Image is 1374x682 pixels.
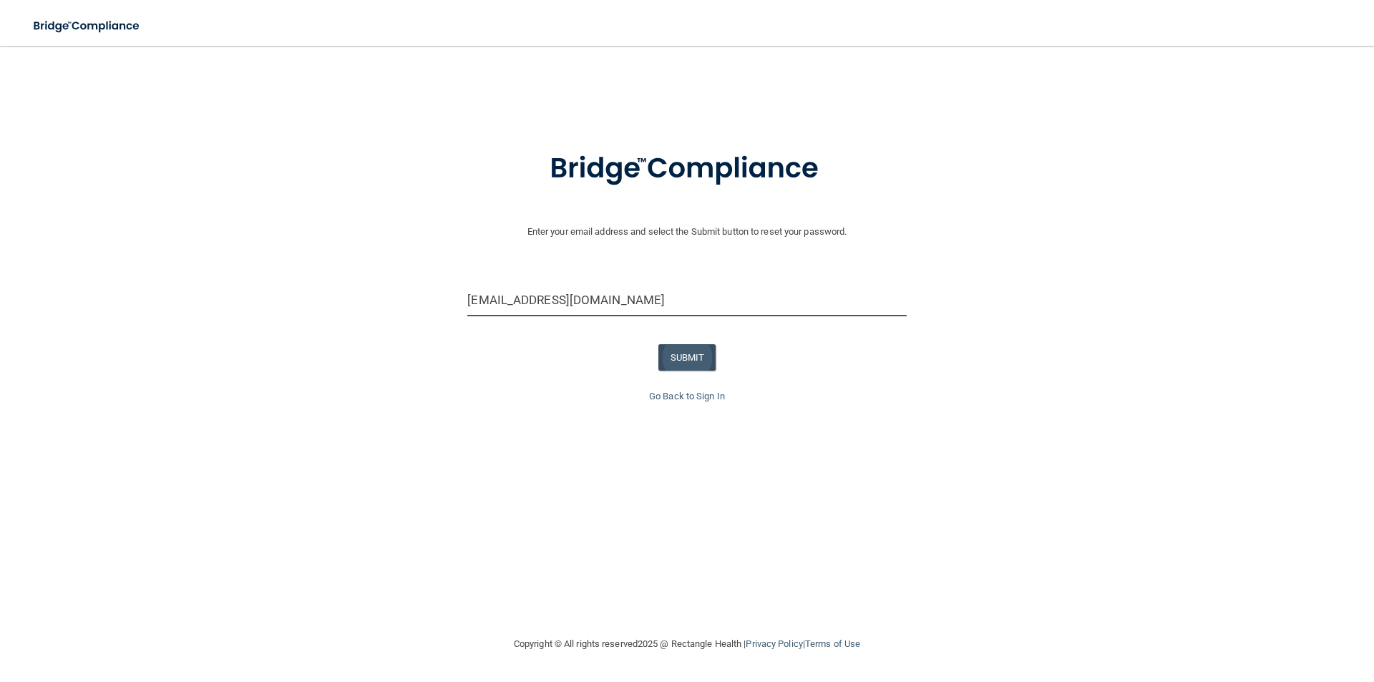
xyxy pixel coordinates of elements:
[746,638,802,649] a: Privacy Policy
[520,132,854,206] img: bridge_compliance_login_screen.278c3ca4.svg
[1126,580,1357,638] iframe: Drift Widget Chat Controller
[426,621,948,667] div: Copyright © All rights reserved 2025 @ Rectangle Health | |
[467,284,906,316] input: Email
[21,11,153,41] img: bridge_compliance_login_screen.278c3ca4.svg
[658,344,716,371] button: SUBMIT
[649,391,725,401] a: Go Back to Sign In
[805,638,860,649] a: Terms of Use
